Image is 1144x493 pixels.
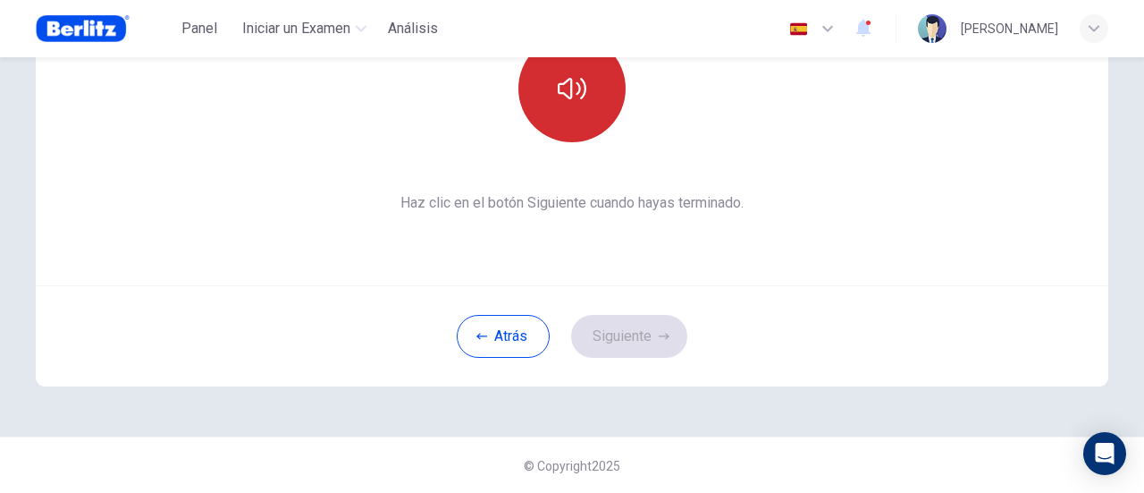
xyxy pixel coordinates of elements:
[388,18,438,39] span: Análisis
[181,18,217,39] span: Panel
[381,13,445,45] button: Análisis
[242,18,350,39] span: Iniciar un Examen
[36,11,130,47] img: Berlitz Brasil logo
[787,22,810,36] img: es
[918,14,946,43] img: Profile picture
[1083,432,1126,475] div: Open Intercom Messenger
[961,18,1058,39] div: [PERSON_NAME]
[524,459,620,473] span: © Copyright 2025
[381,13,445,45] div: Necesitas una licencia para acceder a este contenido
[235,13,374,45] button: Iniciar un Examen
[311,192,834,214] span: Haz clic en el botón Siguiente cuando hayas terminado.
[36,11,171,47] a: Berlitz Brasil logo
[457,315,550,358] button: Atrás
[171,13,228,45] button: Panel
